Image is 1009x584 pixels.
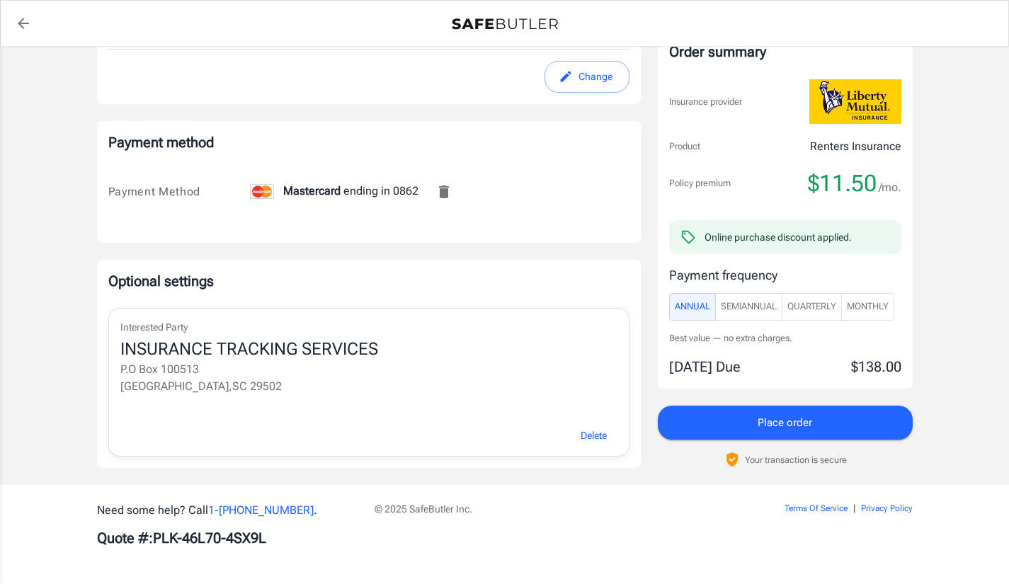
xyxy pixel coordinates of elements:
p: © 2025 SafeButler Inc. [375,502,705,516]
button: SemiAnnual [715,292,782,320]
span: | [853,503,855,513]
p: Best value — no extra charges. [669,331,901,345]
button: Place order [658,406,913,440]
span: ending in 0862 [250,184,418,197]
div: Online purchase discount applied. [705,229,852,244]
button: edit [545,61,629,93]
span: $11.50 [808,168,877,197]
img: Liberty Mutual [809,79,901,124]
a: 1-[PHONE_NUMBER] [208,503,314,517]
span: Mastercard [283,184,341,197]
div: INSURANCE TRACKING SERVICES [120,338,617,361]
p: [DATE] Due [669,356,741,377]
a: back to quotes [9,9,38,38]
p: Product [669,139,700,154]
b: Quote #: PLK-46L70-4SX9L [97,529,266,546]
p: Your transaction is secure [745,452,847,466]
p: [GEOGRAPHIC_DATA] , SC 29502 [120,378,617,395]
button: Remove this card [427,175,461,209]
p: Optional settings [108,271,629,291]
div: Order summary [669,41,901,62]
p: Renters Insurance [810,137,901,154]
img: mastercard [250,184,274,199]
button: Quarterly [782,292,842,320]
a: Terms Of Service [785,503,848,513]
p: P.O Box 100513 [120,361,617,378]
span: Annual [675,298,710,314]
p: Need some help? Call . [97,502,358,519]
p: Insurance provider [669,94,742,108]
button: Annual [669,292,716,320]
span: /mo. [879,177,901,197]
button: Delete [564,420,623,451]
p: Payment frequency [669,265,901,284]
p: $138.00 [851,356,901,377]
button: Monthly [841,292,894,320]
div: Payment Method [108,183,250,200]
p: Payment method [108,132,629,152]
img: Back to quotes [452,18,558,30]
p: Interested Party [120,320,617,335]
span: Delete [581,427,607,445]
a: Privacy Policy [861,503,913,513]
span: SemiAnnual [721,298,777,314]
span: Monthly [847,298,889,314]
span: Place order [758,413,812,432]
p: Policy premium [669,176,731,190]
span: Quarterly [787,298,836,314]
